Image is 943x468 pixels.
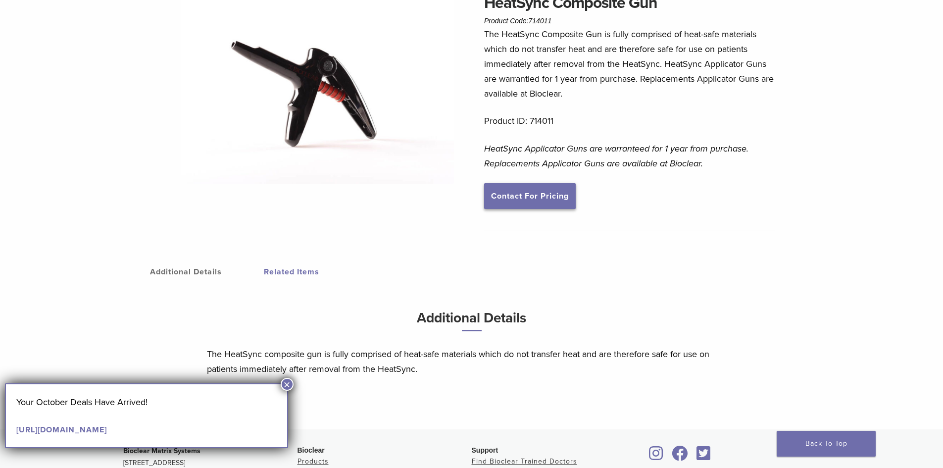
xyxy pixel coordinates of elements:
a: Bioclear [694,452,714,462]
span: Bioclear [298,446,325,454]
a: Products [298,457,329,466]
span: Product Code: [484,17,551,25]
a: Back To Top [777,431,876,457]
a: Bioclear [669,452,692,462]
a: [URL][DOMAIN_NAME] [16,425,107,435]
p: The HeatSync composite gun is fully comprised of heat-safe materials which do not transfer heat a... [207,347,737,376]
strong: Bioclear Matrix Systems [123,447,200,455]
span: Support [472,446,498,454]
p: The HeatSync Composite Gun is fully comprised of heat-safe materials which do not transfer heat a... [484,27,775,101]
a: Contact For Pricing [484,183,576,209]
a: Bioclear [646,452,667,462]
span: 714011 [529,17,552,25]
a: Additional Details [150,258,264,286]
a: Related Items [264,258,378,286]
p: Product ID: 714011 [484,113,775,128]
p: Your October Deals Have Arrived! [16,395,277,410]
a: Find Bioclear Trained Doctors [472,457,577,466]
em: HeatSync Applicator Guns are warranteed for 1 year from purchase. Replacements Applicator Guns ar... [484,143,748,169]
h3: Additional Details [207,306,737,339]
button: Close [281,378,294,391]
